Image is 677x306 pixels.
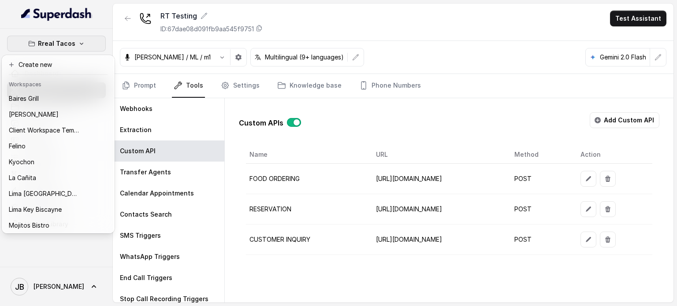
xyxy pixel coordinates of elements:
div: Rreal Tacos [2,55,115,233]
p: La Cañita [9,173,36,183]
p: [PERSON_NAME] [9,109,59,120]
p: Rreal Tacos [38,38,75,49]
header: Workspaces [4,77,113,91]
p: Baires Grill [9,93,39,104]
button: Create new [4,57,113,73]
p: Lima [GEOGRAPHIC_DATA] [9,188,79,199]
p: Kyochon [9,157,34,167]
p: Felino [9,141,26,151]
p: Client Workspace Template [9,125,79,136]
p: Mojitos Bistro [9,220,49,231]
button: Rreal Tacos [7,36,106,52]
p: Lima Key Biscayne [9,204,62,215]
